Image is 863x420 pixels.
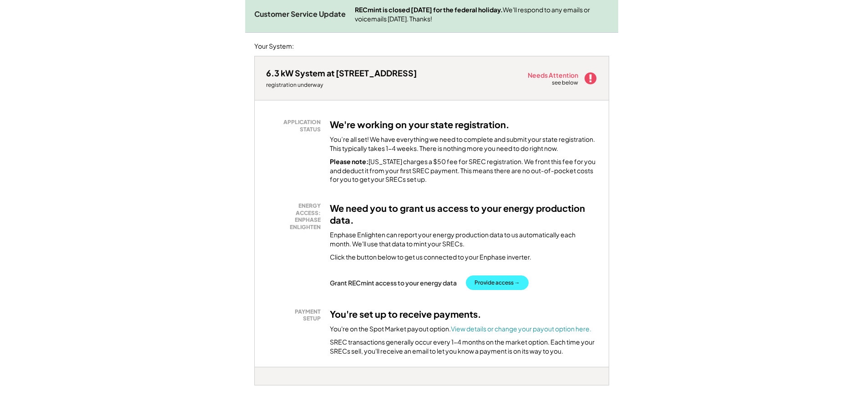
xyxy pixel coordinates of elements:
div: You're on the Spot Market payout option. [330,325,591,334]
strong: Please note: [330,157,368,165]
div: We'll respond to any emails or voicemails [DATE]. Thanks! [355,5,609,23]
h3: You're set up to receive payments. [330,308,481,320]
div: Enphase Enlighten can report your energy production data to us automatically each month. We'll us... [330,230,597,248]
h3: We need you to grant us access to your energy production data. [330,202,597,226]
div: Your System: [254,42,294,51]
div: faxg7tmy - MD 1.5x (BT) [254,385,283,389]
div: You’re all set! We have everything we need to complete and submit your state registration. This t... [330,135,597,153]
div: SREC transactions generally occur every 1-4 months on the market option. Each time your SRECs sel... [330,338,597,355]
div: Grant RECmint access to your energy data [330,279,457,287]
div: ENERGY ACCESS: ENPHASE ENLIGHTEN [271,202,321,230]
div: [US_STATE] charges a $50 fee for SREC registration. We front this fee for you and deduct it from ... [330,157,597,184]
div: PAYMENT SETUP [271,308,321,322]
strong: RECmint is closed [DATE] for the federal holiday. [355,5,503,14]
div: Needs Attention [528,72,579,78]
div: Customer Service Update [254,10,346,19]
h3: We're working on your state registration. [330,119,510,130]
button: Provide access → [466,275,529,290]
div: 6.3 kW System at [STREET_ADDRESS] [266,68,417,78]
div: registration underway [266,81,417,89]
div: APPLICATION STATUS [271,119,321,133]
div: see below [552,79,579,87]
a: View details or change your payout option here. [451,325,591,333]
div: Click the button below to get us connected to your Enphase inverter. [330,253,531,262]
